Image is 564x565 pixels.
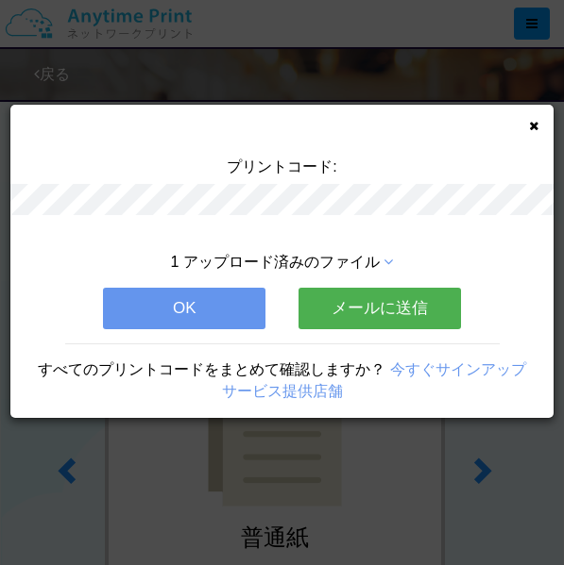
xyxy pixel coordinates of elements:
[171,254,380,270] span: 1 アップロード済みのファイル
[227,158,336,174] span: プリントコード:
[390,361,526,377] a: 今すぐサインアップ
[299,288,461,329] button: メールに送信
[38,361,385,377] span: すべてのプリントコードをまとめて確認しますか？
[222,383,343,399] a: サービス提供店舗
[103,288,265,329] button: OK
